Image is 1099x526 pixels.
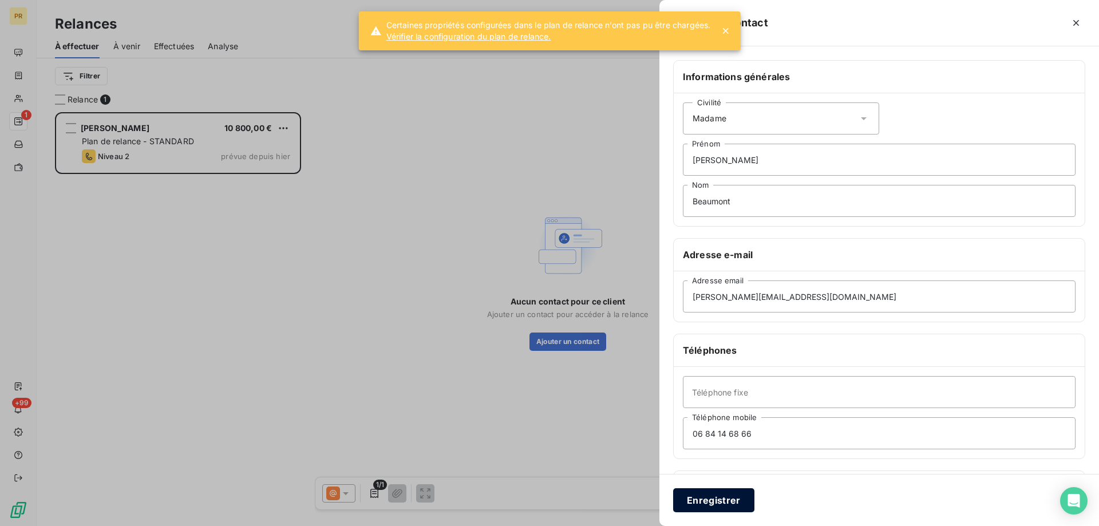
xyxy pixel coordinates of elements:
[673,488,754,512] button: Enregistrer
[683,70,1076,84] h6: Informations générales
[683,376,1076,408] input: placeholder
[693,113,726,124] span: Madame
[1060,487,1088,515] div: Open Intercom Messenger
[683,280,1076,313] input: placeholder
[683,185,1076,217] input: placeholder
[683,248,1076,262] h6: Adresse e-mail
[683,417,1076,449] input: placeholder
[683,144,1076,176] input: placeholder
[683,343,1076,357] h6: Téléphones
[673,15,768,31] h5: Ajouter un contact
